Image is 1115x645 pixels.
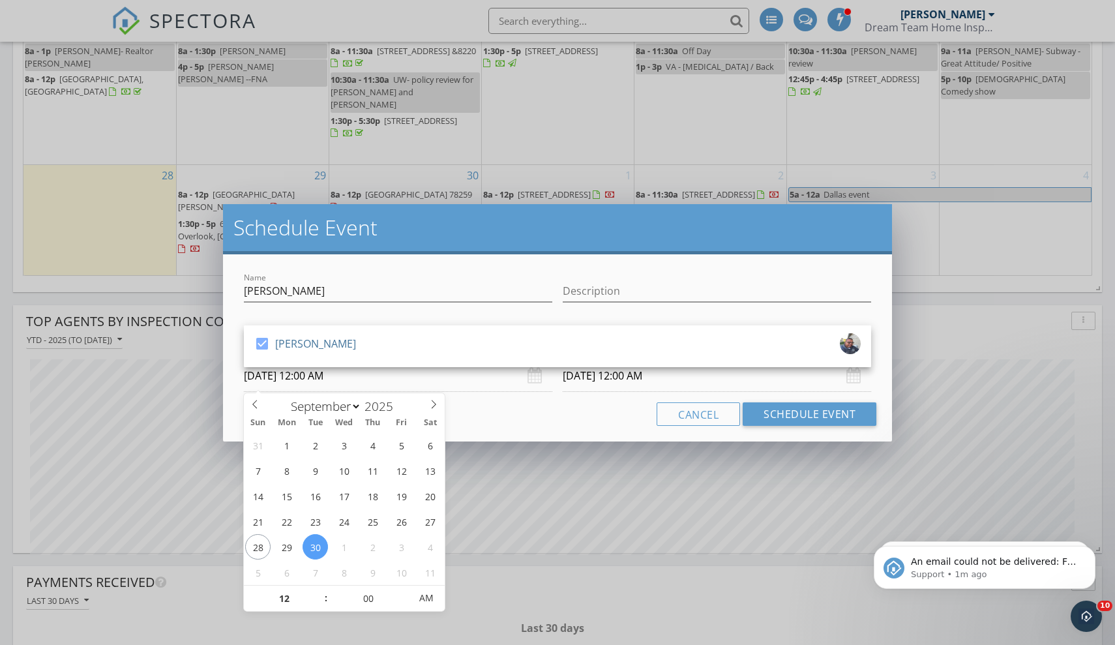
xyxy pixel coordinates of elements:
[1097,601,1112,611] span: 10
[417,458,443,483] span: September 13, 2025
[331,560,357,585] span: October 8, 2025
[331,458,357,483] span: September 10, 2025
[360,483,385,509] span: September 18, 2025
[417,509,443,534] span: September 27, 2025
[389,534,414,560] span: October 3, 2025
[389,483,414,509] span: September 19, 2025
[331,509,357,534] span: September 24, 2025
[389,432,414,458] span: September 5, 2025
[274,483,299,509] span: September 15, 2025
[303,509,328,534] span: September 23, 2025
[303,432,328,458] span: September 2, 2025
[657,402,740,426] button: Cancel
[854,518,1115,610] iframe: Intercom notifications message
[387,419,416,427] span: Fri
[360,509,385,534] span: September 25, 2025
[417,432,443,458] span: September 6, 2025
[274,560,299,585] span: October 6, 2025
[244,419,273,427] span: Sun
[743,402,876,426] button: Schedule Event
[303,458,328,483] span: September 9, 2025
[244,360,552,392] input: Select date
[233,215,882,241] h2: Schedule Event
[360,458,385,483] span: September 11, 2025
[330,419,359,427] span: Wed
[245,560,271,585] span: October 5, 2025
[324,585,328,611] span: :
[361,398,404,415] input: Year
[331,483,357,509] span: September 17, 2025
[417,483,443,509] span: September 20, 2025
[245,483,271,509] span: September 14, 2025
[245,534,271,560] span: September 28, 2025
[563,360,871,392] input: Select date
[331,534,357,560] span: October 1, 2025
[274,509,299,534] span: September 22, 2025
[245,509,271,534] span: September 21, 2025
[417,534,443,560] span: October 4, 2025
[245,432,271,458] span: August 31, 2025
[274,458,299,483] span: September 8, 2025
[359,419,387,427] span: Thu
[389,458,414,483] span: September 12, 2025
[408,585,444,611] span: Click to toggle
[416,419,445,427] span: Sat
[275,333,356,354] div: [PERSON_NAME]
[245,458,271,483] span: September 7, 2025
[417,560,443,585] span: October 11, 2025
[331,432,357,458] span: September 3, 2025
[360,534,385,560] span: October 2, 2025
[1071,601,1102,632] iframe: Intercom live chat
[274,534,299,560] span: September 29, 2025
[303,483,328,509] span: September 16, 2025
[273,419,301,427] span: Mon
[274,432,299,458] span: September 1, 2025
[389,560,414,585] span: October 10, 2025
[301,419,330,427] span: Tue
[840,333,861,354] img: img_6919.jpg
[303,534,328,560] span: September 30, 2025
[360,560,385,585] span: October 9, 2025
[389,509,414,534] span: September 26, 2025
[360,432,385,458] span: September 4, 2025
[303,560,328,585] span: October 7, 2025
